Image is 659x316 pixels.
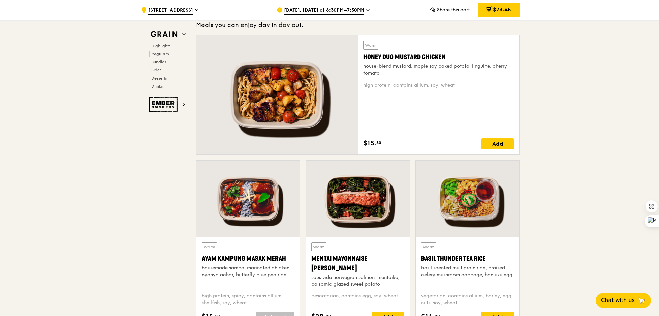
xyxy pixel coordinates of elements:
[311,293,404,306] div: pescatarian, contains egg, soy, wheat
[363,52,514,62] div: Honey Duo Mustard Chicken
[421,293,514,306] div: vegetarian, contains allium, barley, egg, nuts, soy, wheat
[596,293,651,308] button: Chat with us🦙
[437,7,470,13] span: Share this cart
[151,76,167,81] span: Desserts
[196,20,520,30] div: Meals you can enjoy day in day out.
[202,242,217,251] div: Warm
[149,28,180,40] img: Grain web logo
[421,254,514,263] div: Basil Thunder Tea Rice
[421,265,514,278] div: basil scented multigrain rice, braised celery mushroom cabbage, hanjuku egg
[311,242,326,251] div: Warm
[311,254,404,273] div: Mentai Mayonnaise [PERSON_NAME]
[148,7,193,15] span: [STREET_ADDRESS]
[363,63,514,77] div: house-blend mustard, maple soy baked potato, linguine, cherry tomato
[311,274,404,288] div: sous vide norwegian salmon, mentaiko, balsamic glazed sweet potato
[284,7,364,15] span: [DATE], [DATE] at 6:30PM–7:30PM
[376,140,381,145] span: 50
[202,265,294,278] div: housemade sambal marinated chicken, nyonya achar, butterfly blue pea rice
[481,138,514,149] div: Add
[493,6,511,13] span: $73.45
[637,296,646,305] span: 🦙
[421,242,436,251] div: Warm
[151,60,166,64] span: Bundles
[202,254,294,263] div: Ayam Kampung Masak Merah
[363,138,376,148] span: $15.
[601,296,635,305] span: Chat with us
[151,44,170,48] span: Highlights
[202,293,294,306] div: high protein, spicy, contains allium, shellfish, soy, wheat
[151,84,163,89] span: Drinks
[151,52,169,56] span: Regulars
[363,41,378,50] div: Warm
[151,68,161,73] span: Sides
[149,97,180,112] img: Ember Smokery web logo
[363,82,514,89] div: high protein, contains allium, soy, wheat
